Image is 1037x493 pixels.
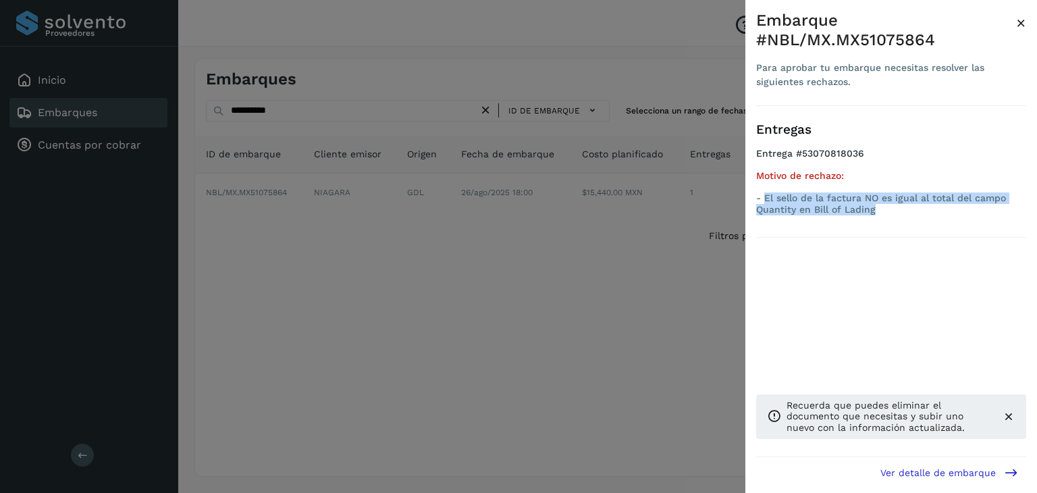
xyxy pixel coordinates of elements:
button: Ver detalle de embarque [872,457,1026,488]
h5: Motivo de rechazo: [756,170,1026,182]
div: Embarque #NBL/MX.MX51075864 [756,11,1016,50]
span: × [1016,14,1026,32]
button: Close [1016,11,1026,35]
h3: Entregas [756,122,1026,138]
p: - El sello de la factura NO es igual al total del campo Quantity en Bill of Lading [756,192,1026,215]
div: Para aprobar tu embarque necesitas resolver las siguientes rechazos. [756,61,1016,89]
h4: Entrega #53070818036 [756,148,1026,170]
span: Ver detalle de embarque [880,468,996,477]
p: Recuerda que puedes eliminar el documento que necesitas y subir uno nuevo con la información actu... [787,400,991,434]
